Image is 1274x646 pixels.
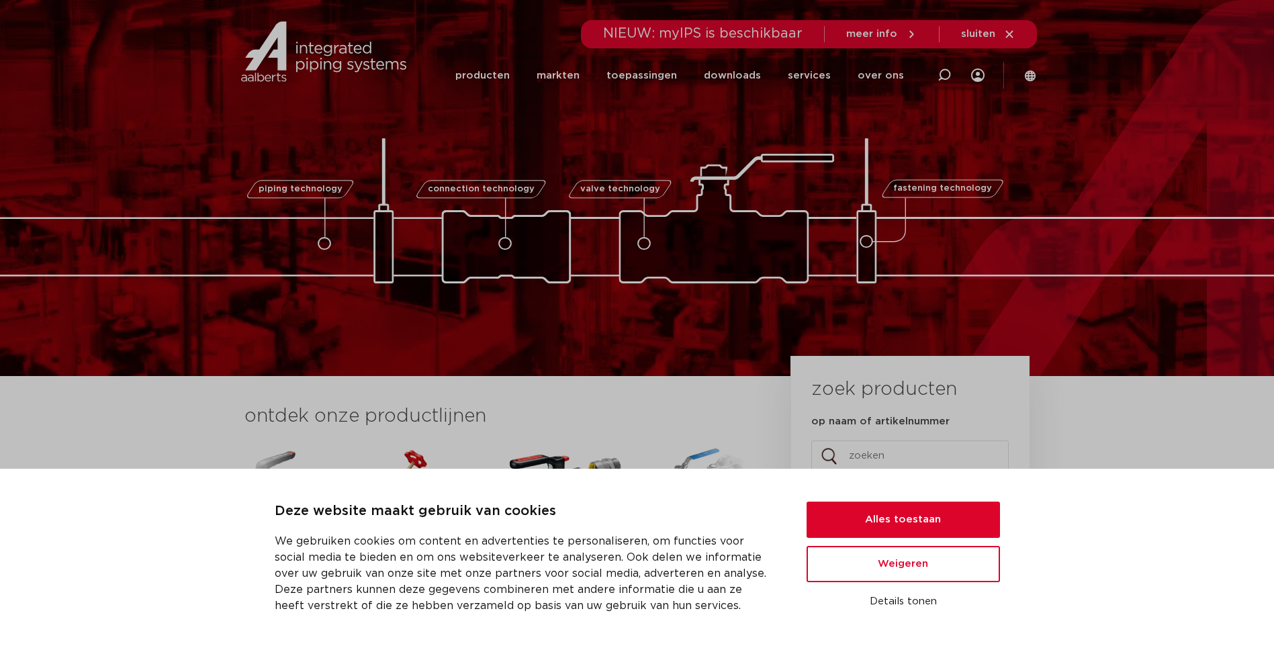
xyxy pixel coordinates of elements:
p: Deze website maakt gebruik van cookies [275,501,774,522]
span: valve technology [580,185,660,193]
a: services [788,50,831,101]
label: op naam of artikelnummer [811,415,950,428]
span: piping technology [259,185,343,193]
span: connection technology [427,185,534,193]
input: zoeken [811,441,1009,471]
h3: ontdek onze productlijnen [244,403,745,430]
button: Details tonen [807,590,1000,613]
span: NIEUW: myIPS is beschikbaar [603,27,803,40]
a: over ons [858,50,904,101]
a: meer info [846,28,917,40]
nav: Menu [455,50,904,101]
a: toepassingen [606,50,677,101]
h3: zoek producten [811,376,957,403]
a: sluiten [961,28,1015,40]
a: markten [537,50,580,101]
button: Weigeren [807,546,1000,582]
button: Alles toestaan [807,502,1000,538]
span: meer info [846,29,897,39]
span: sluiten [961,29,995,39]
a: downloads [704,50,761,101]
span: fastening technology [893,185,992,193]
a: producten [455,50,510,101]
p: We gebruiken cookies om content en advertenties te personaliseren, om functies voor social media ... [275,533,774,614]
